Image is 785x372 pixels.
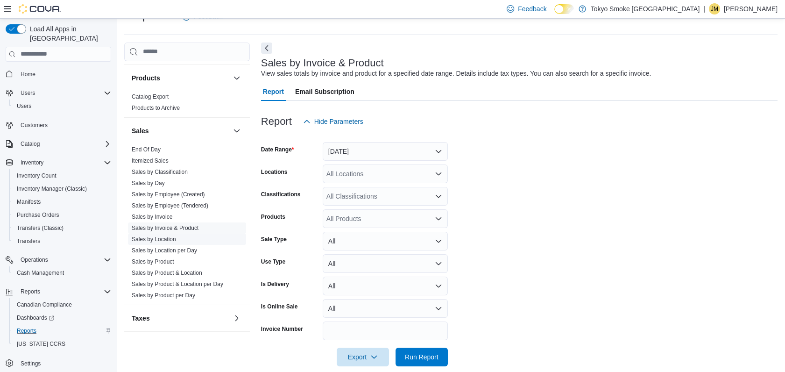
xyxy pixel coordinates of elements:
[314,117,363,126] span: Hide Parameters
[13,325,111,336] span: Reports
[17,102,31,110] span: Users
[9,235,115,248] button: Transfers
[261,69,651,79] div: View sales totals by invoice and product for a specified date range. Details include tax types. Y...
[13,299,111,310] span: Canadian Compliance
[261,280,289,288] label: Is Delivery
[261,325,303,333] label: Invoice Number
[132,280,223,288] span: Sales by Product & Location per Day
[295,82,354,101] span: Email Subscription
[13,312,58,323] a: Dashboards
[21,360,41,367] span: Settings
[231,125,242,136] button: Sales
[261,146,294,153] label: Date Range
[323,299,448,318] button: All
[17,157,47,168] button: Inventory
[435,193,442,200] button: Open list of options
[2,356,115,370] button: Settings
[323,142,448,161] button: [DATE]
[323,277,448,295] button: All
[132,93,169,100] a: Catalog Export
[132,191,205,198] a: Sales by Employee (Created)
[132,258,174,265] span: Sales by Product
[132,314,150,323] h3: Taxes
[17,172,57,179] span: Inventory Count
[13,312,111,323] span: Dashboards
[26,24,111,43] span: Load All Apps in [GEOGRAPHIC_DATA]
[711,3,718,14] span: JM
[2,67,115,81] button: Home
[13,299,76,310] a: Canadian Compliance
[17,69,39,80] a: Home
[132,236,176,243] span: Sales by Location
[13,338,69,350] a: [US_STATE] CCRS
[2,285,115,298] button: Reports
[724,3,778,14] p: [PERSON_NAME]
[13,209,111,221] span: Purchase Orders
[9,195,115,208] button: Manifests
[17,357,111,369] span: Settings
[263,82,284,101] span: Report
[9,182,115,195] button: Inventory Manager (Classic)
[132,314,229,323] button: Taxes
[132,270,202,276] a: Sales by Product & Location
[17,269,64,277] span: Cash Management
[9,266,115,279] button: Cash Management
[17,138,111,150] span: Catalog
[17,237,40,245] span: Transfers
[337,348,389,366] button: Export
[132,292,195,299] a: Sales by Product per Day
[13,222,67,234] a: Transfers (Classic)
[13,170,111,181] span: Inventory Count
[261,191,301,198] label: Classifications
[261,303,298,310] label: Is Online Sale
[396,348,448,366] button: Run Report
[17,286,111,297] span: Reports
[132,202,208,209] a: Sales by Employee (Tendered)
[261,116,292,127] h3: Report
[21,140,40,148] span: Catalog
[17,254,52,265] button: Operations
[17,340,65,348] span: [US_STATE] CCRS
[13,325,40,336] a: Reports
[13,196,44,207] a: Manifests
[323,232,448,250] button: All
[9,311,115,324] a: Dashboards
[13,222,111,234] span: Transfers (Classic)
[13,100,111,112] span: Users
[132,180,165,186] a: Sales by Day
[17,314,54,322] span: Dashboards
[132,105,180,111] a: Products to Archive
[132,213,172,221] span: Sales by Invoice
[132,214,172,220] a: Sales by Invoice
[518,4,546,14] span: Feedback
[17,327,36,335] span: Reports
[17,224,64,232] span: Transfers (Classic)
[132,168,188,176] span: Sales by Classification
[132,157,169,164] a: Itemized Sales
[2,137,115,150] button: Catalog
[17,87,39,99] button: Users
[132,225,198,231] a: Sales by Invoice & Product
[132,73,229,83] button: Products
[13,170,60,181] a: Inventory Count
[13,183,111,194] span: Inventory Manager (Classic)
[21,159,43,166] span: Inventory
[13,183,91,194] a: Inventory Manager (Classic)
[231,313,242,324] button: Taxes
[13,209,63,221] a: Purchase Orders
[21,89,35,97] span: Users
[9,100,115,113] button: Users
[21,71,35,78] span: Home
[17,301,72,308] span: Canadian Compliance
[13,196,111,207] span: Manifests
[13,338,111,350] span: Washington CCRS
[17,120,51,131] a: Customers
[2,118,115,132] button: Customers
[13,236,111,247] span: Transfers
[17,138,43,150] button: Catalog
